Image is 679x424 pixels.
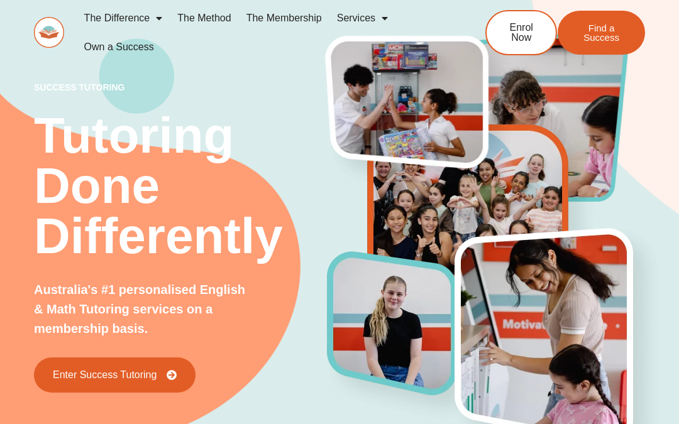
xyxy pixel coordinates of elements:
[558,11,645,55] a: Find a Success
[505,23,537,43] span: Enrol Now
[53,370,157,380] span: Enter Success Tutoring
[577,23,626,42] span: Find a Success
[34,357,196,393] a: Enter Success Tutoring
[170,4,238,33] a: The Method
[485,10,557,55] a: Enrol Now
[329,4,395,33] a: Services
[77,4,170,33] a: The Difference
[239,4,329,33] a: The Membership
[34,83,328,92] p: success tutoring
[34,280,248,339] p: Australia's #1 personalised English & Math Tutoring services on a membership basis.
[77,33,162,62] a: Own a Success
[77,4,451,62] nav: Menu
[34,111,328,261] h2: Tutoring Done Differently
